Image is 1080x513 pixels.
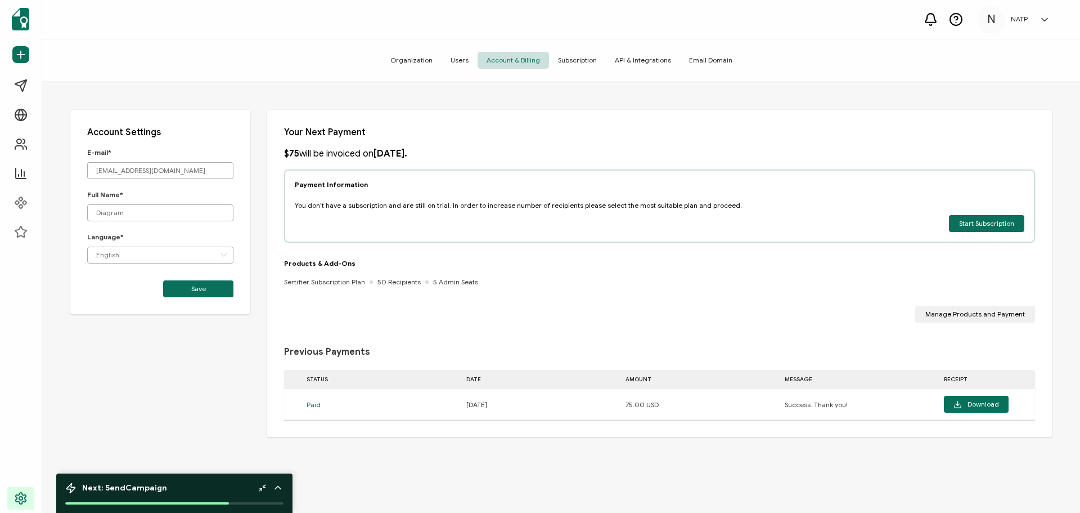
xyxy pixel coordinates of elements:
span: 5 Admin Seats [433,278,478,286]
p: Your Next Payment [284,127,1035,138]
span: Account & Billing [478,52,549,69]
p: will be invoiced on [284,148,407,159]
input: E-mail [87,162,233,179]
span: Success. Thank you! [785,400,848,409]
h5: NATP [1011,15,1028,23]
button: Manage Products and Payment [915,306,1035,323]
button: Save [163,280,233,297]
div: STATUS [301,373,461,386]
b: [DATE]. [373,148,407,159]
span: Email Domain [680,52,741,69]
span: Manage Products and Payment [925,311,1025,318]
iframe: To enrich screen reader interactions, please activate Accessibility in Grammarly extension settings [1024,459,1080,513]
span: N [987,11,996,28]
div: DATE [461,373,620,386]
div: RECEIPT [938,373,1014,386]
span: 50 Recipients [377,278,421,286]
span: Subscription [549,52,606,69]
p: Language* [87,233,233,241]
span: Next: Send [82,483,167,493]
div: AMOUNT [620,373,779,386]
button: Download [944,396,1009,413]
span: Save [191,286,206,292]
p: Products & Add-Ons [284,259,478,267]
span: Users [442,52,478,69]
b: Campaign [125,483,167,493]
span: API & Integrations [606,52,680,69]
p: E-mail* [87,148,233,157]
p: You don’t have a subscription and are still on trial. In order to increase number of recipients p... [295,201,742,209]
p: Payment Information [295,180,368,189]
span: Start Subscription [959,220,1014,227]
span: Sertifier Subscription Plan [284,278,365,286]
b: $75 [284,148,299,159]
span: Previous Payments [284,346,370,358]
p: Full Name* [87,190,233,199]
span: [DATE] [466,400,487,409]
input: Full Name [87,204,233,221]
p: Account Settings [87,127,233,138]
span: 75.00 USD [625,400,659,409]
span: Organization [381,52,442,69]
button: Start Subscription [949,215,1024,232]
input: Language [87,247,233,264]
div: Chat Widget [1024,459,1080,513]
span: Paid [307,400,321,409]
span: Download [953,400,999,409]
img: sertifier-logomark-colored.svg [12,8,29,30]
div: MESSAGE [779,373,938,386]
